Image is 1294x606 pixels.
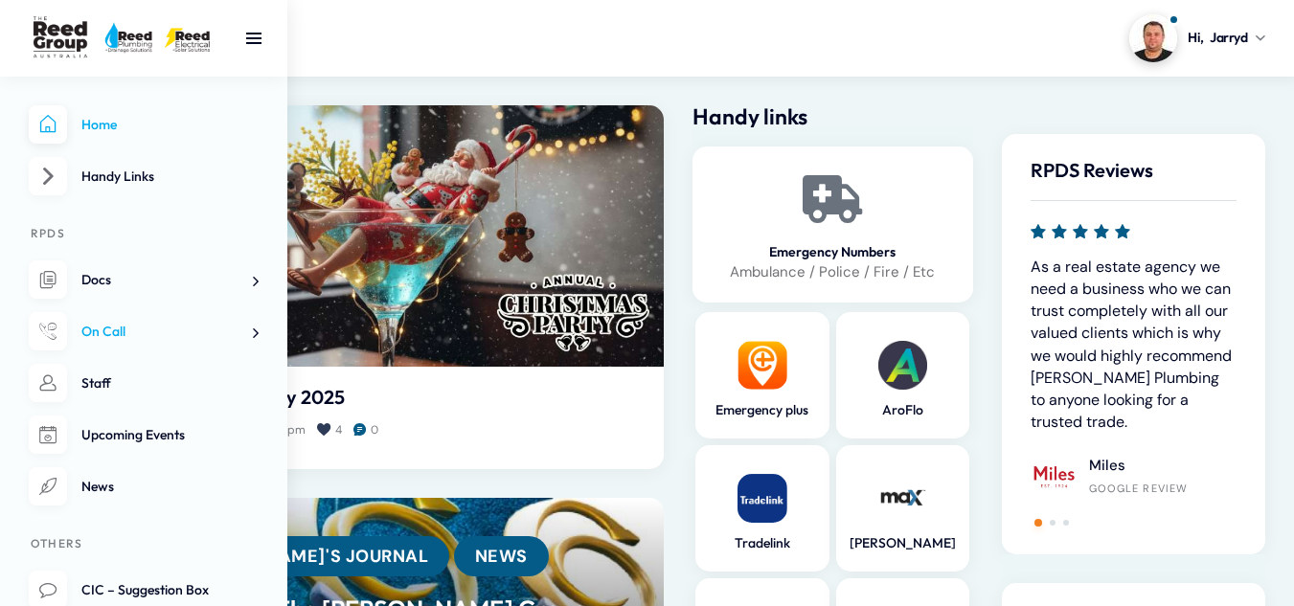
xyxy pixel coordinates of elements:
a: Staff [29,364,259,403]
h2: Handy links [692,105,973,127]
a: Emergency Numbers [808,175,856,223]
span: 4 [335,422,342,438]
span: 0 [371,422,378,438]
span: Docs [81,271,111,288]
span: Go to slide 2 [1050,520,1056,526]
a: News [454,536,549,576]
span: News [81,478,114,495]
span: Jarryd [1210,28,1247,48]
a: [PERSON_NAME] [846,534,960,552]
a: 4 [318,421,354,438]
img: RPDS Portal [29,15,220,60]
a: Christmas Party 2025 [153,386,635,409]
span: Go to slide 3 [1063,520,1069,526]
span: Home [81,116,117,133]
span: RPDS Reviews [1031,158,1153,182]
h4: Miles [1089,457,1188,476]
span: On Call [81,323,125,340]
a: Emergency plus [705,401,819,419]
span: Go to slide 1 [1034,519,1042,527]
p: As a real estate agency we need a business who we can trust completely with all our valued client... [1031,256,1237,434]
img: Profile picture of Jarryd Shelley [1129,14,1177,62]
span: Handy Links [81,168,154,185]
p: Ambulance / Police / Fire / Etc [705,260,961,283]
span: Staff [81,374,111,392]
a: Tradelink [705,534,819,552]
img: Miles [1031,453,1077,499]
span: CIC – Suggestion Box [81,581,209,598]
a: Upcoming Events [29,415,259,455]
a: AroFlo [846,401,960,419]
a: Profile picture of Jarryd ShelleyHi,Jarryd [1129,14,1265,62]
a: Docs [29,260,259,300]
a: On Call [29,312,259,351]
a: News [29,467,259,506]
a: Handy Links [29,157,259,196]
span: Hi, [1188,28,1203,48]
img: Chao Ping Huang [1237,389,1283,435]
span: Upcoming Events [81,426,185,443]
a: Home [29,105,259,145]
a: [PERSON_NAME]'s Journal [153,536,449,576]
div: Google Review [1089,482,1188,495]
a: Emergency Numbers [705,244,961,260]
a: 0 [354,421,391,438]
